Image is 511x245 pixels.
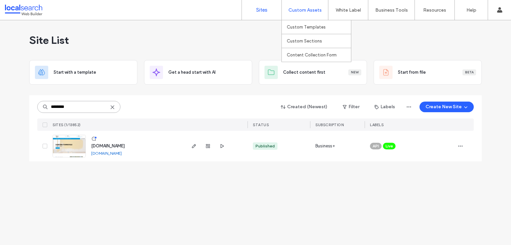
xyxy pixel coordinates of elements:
span: SITES (1/13852) [53,122,81,127]
label: Business Tools [375,7,408,13]
button: Filter [336,102,366,112]
span: Help [15,5,29,11]
label: Custom Sections [287,39,322,43]
button: Created (Newest) [275,102,333,112]
span: Start with a template [54,69,96,76]
div: Start from fileBeta [374,60,482,85]
div: New [348,69,361,75]
span: Start from file [398,69,426,76]
a: Custom Templates [287,20,351,34]
div: Beta [462,69,476,75]
label: Help [466,7,476,13]
span: Business+ [315,143,335,149]
span: Live [386,143,393,149]
span: Collect content first [283,69,325,76]
span: Get a head start with AI [168,69,216,76]
label: Custom Templates [287,25,326,30]
span: API [373,143,379,149]
label: Sites [256,7,267,13]
div: Collect content firstNew [259,60,367,85]
div: Published [255,143,275,149]
a: [DOMAIN_NAME] [91,151,122,156]
button: Labels [369,102,401,112]
a: Content Collection Form [287,48,351,62]
span: Site List [29,34,69,47]
span: STATUS [253,122,269,127]
label: Resources [423,7,446,13]
div: Get a head start with AI [144,60,252,85]
a: [DOMAIN_NAME] [91,143,125,148]
a: Custom Sections [287,34,351,48]
span: SUBSCRIPTION [315,122,344,127]
div: Start with a template [29,60,137,85]
button: Create New Site [420,102,474,112]
label: White Label [336,7,361,13]
label: Content Collection Form [287,52,337,57]
label: Custom Assets [288,7,322,13]
span: LABELS [370,122,384,127]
